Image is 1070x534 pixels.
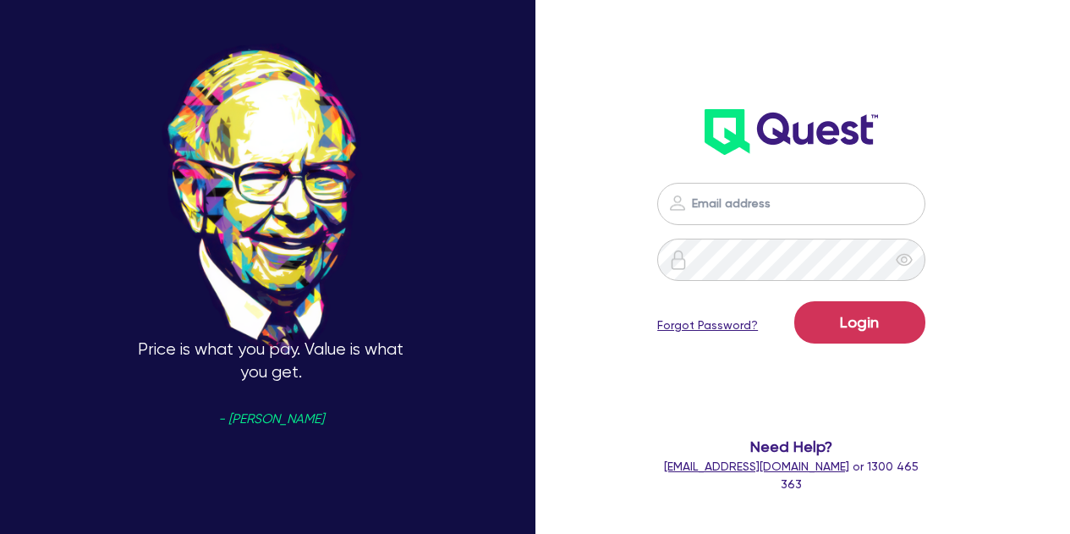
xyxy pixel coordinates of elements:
span: eye [896,251,913,268]
img: icon-password [668,250,689,270]
img: wH2k97JdezQIQAAAABJRU5ErkJggg== [705,109,878,155]
span: Need Help? [657,435,925,458]
img: icon-password [667,193,688,213]
a: Forgot Password? [657,317,758,334]
a: [EMAIL_ADDRESS][DOMAIN_NAME] [664,460,849,473]
span: - [PERSON_NAME] [218,413,324,426]
span: or 1300 465 363 [664,460,919,491]
input: Email address [657,183,925,225]
button: Login [794,301,925,344]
